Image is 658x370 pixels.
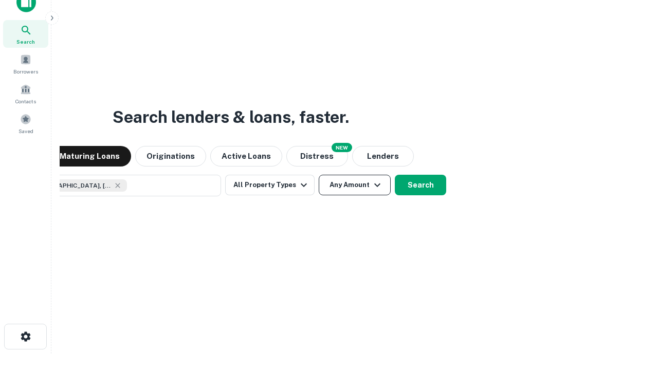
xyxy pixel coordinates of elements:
a: Saved [3,109,48,137]
span: Search [16,38,35,46]
button: [GEOGRAPHIC_DATA], [GEOGRAPHIC_DATA], [GEOGRAPHIC_DATA] [15,175,221,196]
button: Maturing Loans [48,146,131,166]
span: Borrowers [13,67,38,76]
button: Search distressed loans with lien and other non-mortgage details. [286,146,348,166]
iframe: Chat Widget [607,288,658,337]
span: Contacts [15,97,36,105]
h3: Search lenders & loans, faster. [113,105,349,129]
button: Any Amount [319,175,391,195]
button: Lenders [352,146,414,166]
a: Contacts [3,80,48,107]
div: NEW [332,143,352,152]
button: Active Loans [210,146,282,166]
button: Search [395,175,446,195]
a: Borrowers [3,50,48,78]
button: Originations [135,146,206,166]
span: [GEOGRAPHIC_DATA], [GEOGRAPHIC_DATA], [GEOGRAPHIC_DATA] [34,181,112,190]
a: Search [3,20,48,48]
button: All Property Types [225,175,315,195]
span: Saved [19,127,33,135]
